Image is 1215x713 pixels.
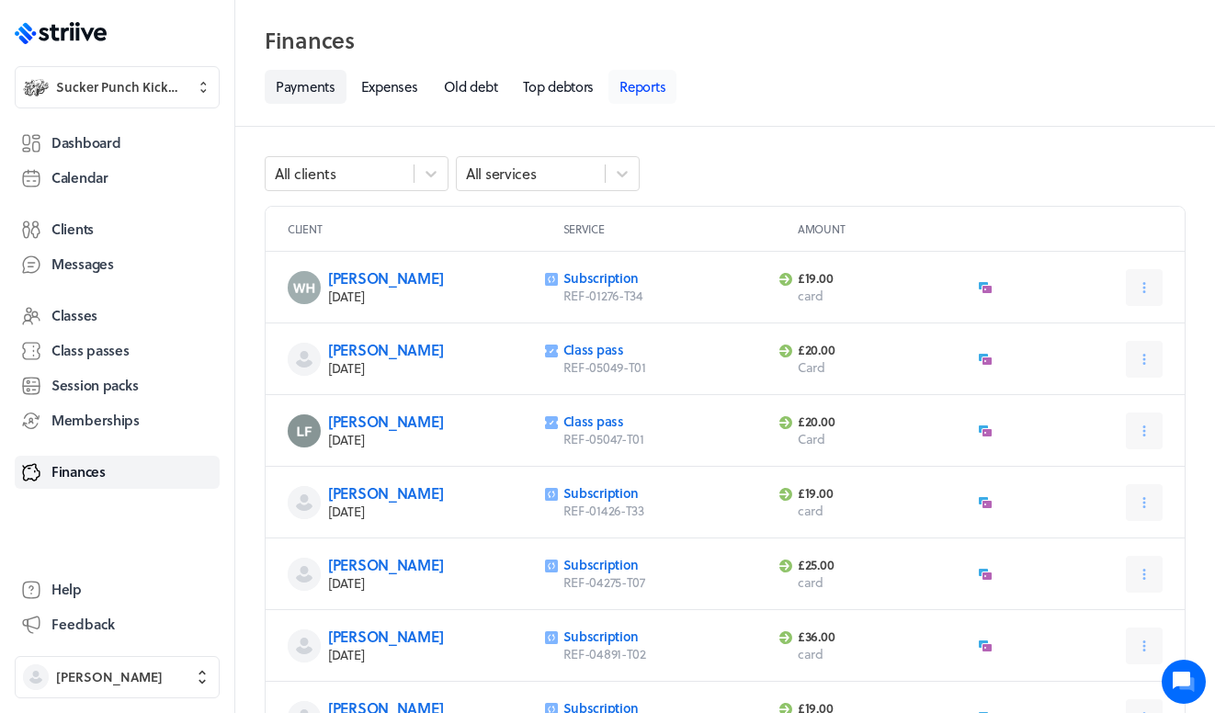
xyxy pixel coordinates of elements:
div: All services [466,164,537,184]
p: card [798,645,968,663]
a: Session packs [15,369,220,402]
span: Calendar [51,168,108,187]
p: [DATE] [328,503,534,521]
p: [DATE] [328,288,534,306]
a: Finances [15,456,220,489]
a: Class pass [563,340,624,359]
span: Messages [51,255,114,274]
img: Sucker Punch Kickboxing [23,74,49,100]
a: Clients [15,213,220,246]
iframe: gist-messenger-bubble-iframe [1162,660,1206,704]
a: [PERSON_NAME] [328,267,443,289]
img: Lenny Flynn [288,414,321,447]
p: £20.00 [798,342,968,358]
button: Sucker Punch KickboxingSucker Punch Kickboxing [15,66,220,108]
h2: We're here to help. Ask us anything! [28,122,340,181]
span: Classes [51,306,97,325]
span: New conversation [119,225,221,240]
button: [PERSON_NAME] [15,656,220,698]
a: Calendar [15,162,220,195]
p: Card [798,430,968,448]
p: Service [563,221,791,236]
span: Sucker Punch Kickboxing [56,78,185,96]
a: Top debtors [512,70,605,104]
span: Session packs [51,376,138,395]
a: Subscription [563,268,640,288]
a: Class pass [563,412,624,431]
p: £25.00 [798,557,968,573]
p: £19.00 [798,270,968,287]
p: REF-04891-T02 [563,645,769,663]
p: REF-01426-T33 [563,502,769,520]
p: [DATE] [328,431,534,449]
span: Finances [51,462,106,481]
p: Find an answer quickly [25,286,343,308]
p: REF-05047-T01 [563,430,769,448]
a: [PERSON_NAME] [328,554,443,575]
input: Search articles [53,316,328,353]
a: Dashboard [15,127,220,160]
a: Classes [15,300,220,333]
p: £36.00 [798,628,968,645]
a: [PERSON_NAME] [328,339,443,360]
p: card [798,287,968,305]
p: Amount [798,221,1030,236]
p: REF-05049-T01 [563,358,769,377]
p: card [798,573,968,592]
a: [PERSON_NAME] [328,626,443,647]
a: Help [15,573,220,606]
p: Card [798,358,968,377]
a: Subscription [563,483,640,503]
span: Class passes [51,341,130,360]
a: Subscription [563,555,640,574]
span: Help [51,580,82,599]
p: £19.00 [798,485,968,502]
p: REF-04275-T07 [563,573,769,592]
a: Subscription [563,627,640,646]
p: REF-01276-T34 [563,287,769,305]
p: [DATE] [328,574,534,593]
span: Dashboard [51,133,120,153]
nav: Tabs [265,70,1186,104]
a: Reports [608,70,676,104]
p: card [798,502,968,520]
a: Messages [15,248,220,281]
h2: Finances [265,22,1186,59]
a: Memberships [15,404,220,437]
button: Feedback [15,608,220,641]
a: [PERSON_NAME] [328,482,443,504]
a: Old debt [433,70,509,104]
button: New conversation [28,214,339,251]
span: Feedback [51,615,115,634]
span: Memberships [51,411,140,430]
img: William Hewitt [288,271,321,304]
h1: Hi [PERSON_NAME] [28,89,340,119]
span: [PERSON_NAME] [56,668,163,686]
a: Expenses [350,70,429,104]
p: Client [288,221,556,236]
div: All clients [275,164,336,184]
a: [PERSON_NAME] [328,411,443,432]
a: Payments [265,70,346,104]
p: [DATE] [328,646,534,664]
p: [DATE] [328,359,534,378]
p: £20.00 [798,413,968,430]
span: Clients [51,220,94,239]
a: Class passes [15,334,220,368]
